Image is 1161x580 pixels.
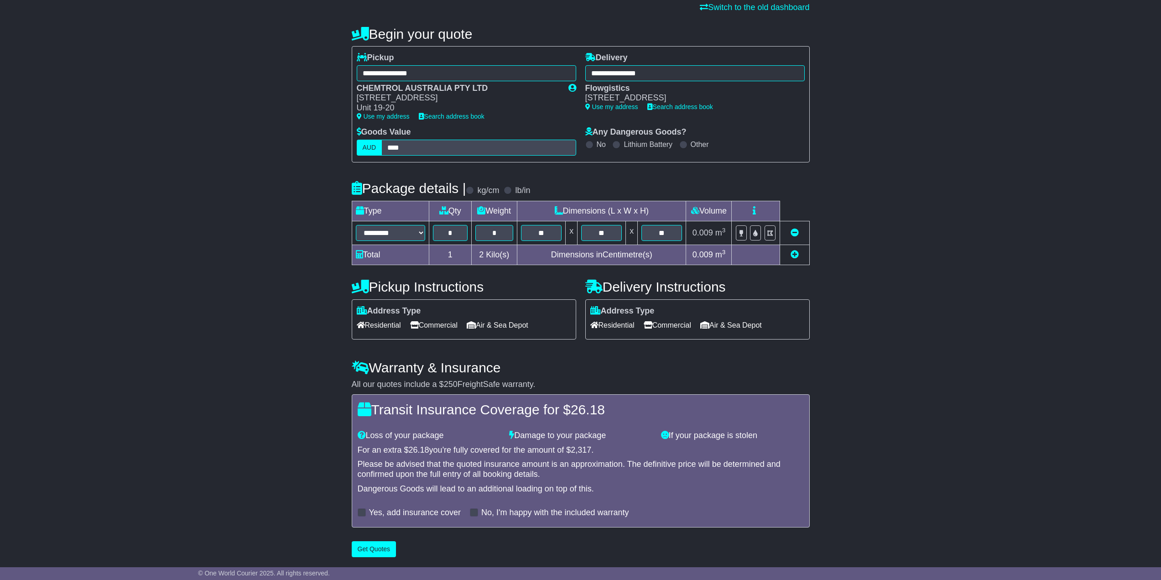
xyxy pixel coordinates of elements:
td: 1 [429,245,471,265]
h4: Delivery Instructions [585,279,810,294]
span: 26.18 [571,402,605,417]
td: Type [352,201,429,221]
span: m [715,250,726,259]
span: 2 [479,250,484,259]
span: m [715,228,726,237]
button: Get Quotes [352,541,396,557]
div: Flowgistics [585,84,796,94]
a: Search address book [647,103,713,110]
label: lb/in [515,186,530,196]
span: 2,317 [571,445,591,455]
label: Pickup [357,53,394,63]
label: Yes, add insurance cover [369,508,461,518]
td: x [626,221,638,245]
label: kg/cm [477,186,499,196]
a: Add new item [791,250,799,259]
div: All our quotes include a $ FreightSafe warranty. [352,380,810,390]
span: Air & Sea Depot [467,318,528,332]
div: Please be advised that the quoted insurance amount is an approximation. The definitive price will... [358,460,804,479]
span: Air & Sea Depot [700,318,762,332]
td: Qty [429,201,471,221]
span: © One World Courier 2025. All rights reserved. [198,570,330,577]
label: Other [691,140,709,149]
span: Residential [590,318,635,332]
sup: 3 [722,249,726,256]
label: No [597,140,606,149]
a: Use my address [585,103,638,110]
span: Residential [357,318,401,332]
div: Damage to your package [505,431,656,441]
div: [STREET_ADDRESS] [585,93,796,103]
div: If your package is stolen [656,431,808,441]
h4: Package details | [352,181,466,196]
span: 0.009 [692,228,713,237]
a: Search address book [419,113,484,120]
a: Remove this item [791,228,799,237]
div: [STREET_ADDRESS] [357,93,559,103]
div: For an extra $ you're fully covered for the amount of $ . [358,445,804,455]
label: Address Type [357,306,421,316]
h4: Begin your quote [352,26,810,42]
label: Address Type [590,306,655,316]
h4: Pickup Instructions [352,279,576,294]
span: Commercial [410,318,458,332]
td: Dimensions in Centimetre(s) [517,245,686,265]
span: Commercial [644,318,691,332]
label: Goods Value [357,127,411,137]
sup: 3 [722,227,726,234]
label: Delivery [585,53,628,63]
h4: Warranty & Insurance [352,360,810,375]
span: 26.18 [409,445,429,455]
span: 250 [444,380,458,389]
div: Loss of your package [353,431,505,441]
label: Lithium Battery [624,140,672,149]
td: Total [352,245,429,265]
div: CHEMTROL AUSTRALIA PTY LTD [357,84,559,94]
label: Any Dangerous Goods? [585,127,687,137]
div: Dangerous Goods will lead to an additional loading on top of this. [358,484,804,494]
td: Weight [471,201,517,221]
td: Dimensions (L x W x H) [517,201,686,221]
a: Switch to the old dashboard [700,3,809,12]
td: x [566,221,578,245]
label: AUD [357,140,382,156]
label: No, I'm happy with the included warranty [481,508,629,518]
td: Volume [686,201,732,221]
h4: Transit Insurance Coverage for $ [358,402,804,417]
span: 0.009 [692,250,713,259]
div: Unit 19-20 [357,103,559,113]
a: Use my address [357,113,410,120]
td: Kilo(s) [471,245,517,265]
